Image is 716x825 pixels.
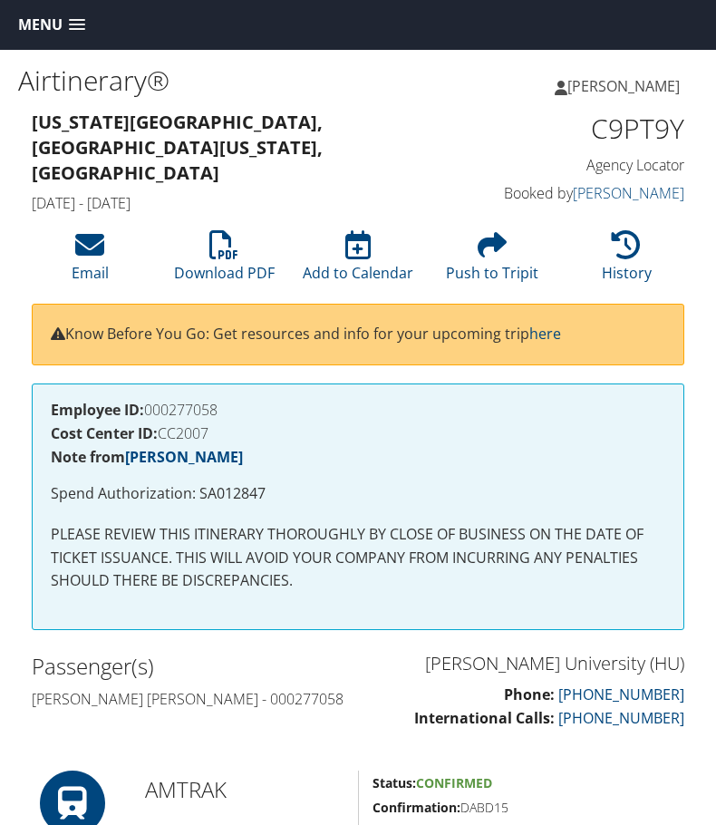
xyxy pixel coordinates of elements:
h2: AMTRAK [145,774,344,805]
a: Download PDF [174,240,275,284]
a: History [602,240,652,284]
h4: 000277058 [51,403,665,417]
span: Confirmed [416,774,492,791]
a: [PERSON_NAME] [573,183,684,203]
strong: Cost Center ID: [51,423,158,443]
span: [PERSON_NAME] [567,76,680,96]
a: [PHONE_NUMBER] [558,708,684,728]
h5: DABD15 [373,799,684,817]
h4: Agency Locator [485,155,684,175]
h4: Booked by [485,183,684,203]
strong: Phone: [504,684,555,704]
p: Know Before You Go: Get resources and info for your upcoming trip [51,323,665,346]
h4: CC2007 [51,426,665,441]
strong: [US_STATE][GEOGRAPHIC_DATA], [GEOGRAPHIC_DATA] [US_STATE], [GEOGRAPHIC_DATA] [32,110,323,185]
a: [PERSON_NAME] [555,59,698,113]
a: here [529,324,561,344]
strong: International Calls: [414,708,555,728]
a: [PERSON_NAME] [125,447,243,467]
a: Menu [9,10,94,40]
h3: [PERSON_NAME] University (HU) [372,651,684,676]
h4: [DATE] - [DATE] [32,193,458,213]
strong: Employee ID: [51,400,144,420]
p: PLEASE REVIEW THIS ITINERARY THOROUGHLY BY CLOSE OF BUSINESS ON THE DATE OF TICKET ISSUANCE. THIS... [51,523,665,593]
strong: Note from [51,447,243,467]
h4: [PERSON_NAME] [PERSON_NAME] - 000277058 [32,689,344,709]
strong: Confirmation: [373,799,460,816]
h1: C9PT9Y [485,110,684,148]
a: Email [72,240,109,284]
a: Add to Calendar [303,240,413,284]
h2: Passenger(s) [32,651,344,682]
p: Spend Authorization: SA012847 [51,482,665,506]
strong: Status: [373,774,416,791]
span: Menu [18,16,63,34]
a: Push to Tripit [446,240,538,284]
h1: Airtinerary® [18,62,358,100]
a: [PHONE_NUMBER] [558,684,684,704]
